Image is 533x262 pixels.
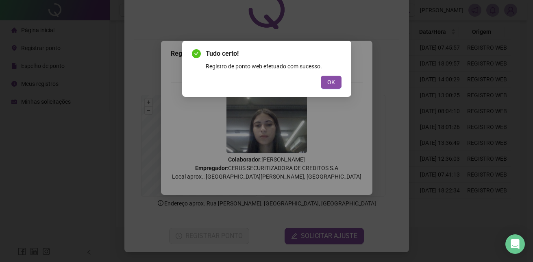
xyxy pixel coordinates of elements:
[192,49,201,58] span: check-circle
[206,62,342,71] div: Registro de ponto web efetuado com sucesso.
[327,78,335,87] span: OK
[206,49,342,59] span: Tudo certo!
[505,234,525,254] div: Open Intercom Messenger
[321,76,342,89] button: OK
